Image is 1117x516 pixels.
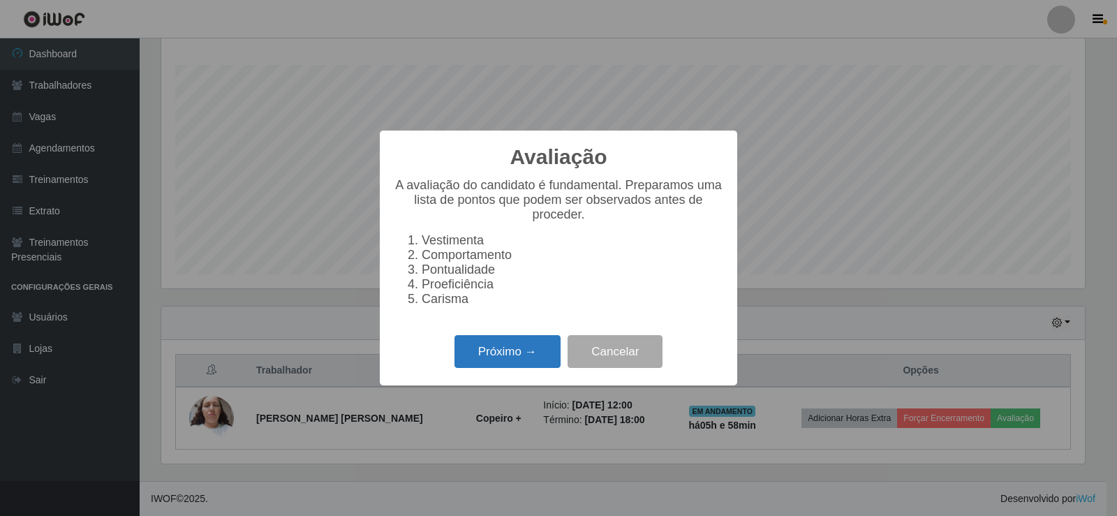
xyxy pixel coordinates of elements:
li: Comportamento [422,248,723,263]
li: Proeficiência [422,277,723,292]
h2: Avaliação [510,145,607,170]
p: A avaliação do candidato é fundamental. Preparamos uma lista de pontos que podem ser observados a... [394,178,723,222]
button: Próximo → [454,335,561,368]
button: Cancelar [568,335,663,368]
li: Pontualidade [422,263,723,277]
li: Carisma [422,292,723,307]
li: Vestimenta [422,233,723,248]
